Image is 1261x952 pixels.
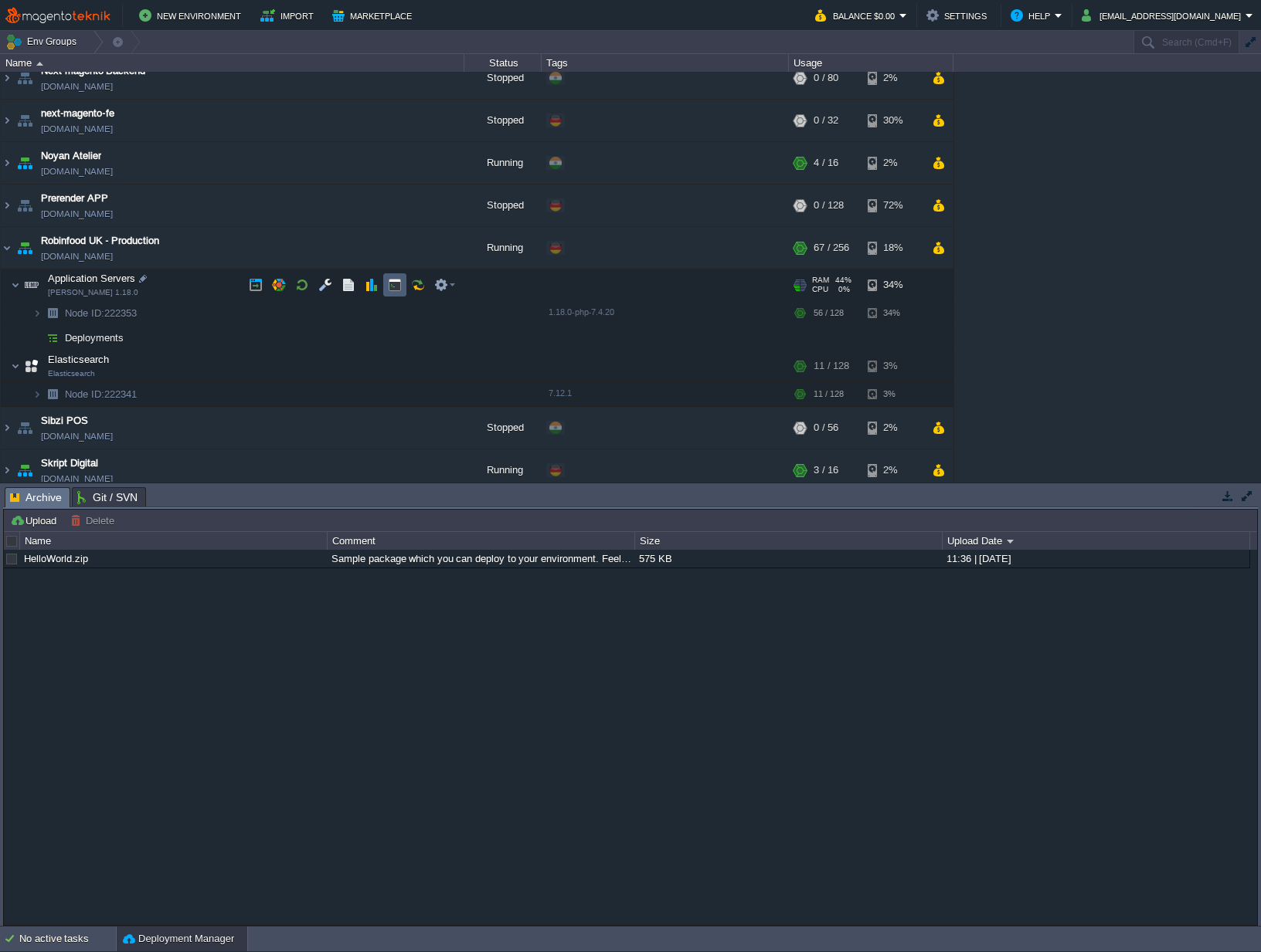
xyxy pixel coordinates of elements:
img: AMDAwAAAACH5BAEAAAAALAAAAAABAAEAAAICRAEAOw== [42,326,63,350]
a: Noyan Atelier [41,148,101,164]
img: MagentoTeknik [5,6,110,25]
img: AMDAwAAAACH5BAEAAAAALAAAAAABAAEAAAICRAEAOw== [42,301,63,325]
div: Tags [542,54,788,72]
div: Running [464,449,542,491]
span: 222353 [63,307,139,320]
span: Archive [10,488,62,507]
div: 2% [868,407,918,449]
img: AMDAwAAAACH5BAEAAAAALAAAAAABAAEAAAICRAEAOw== [11,269,20,300]
div: Stopped [464,57,542,99]
div: 0 / 128 [814,185,844,226]
img: AMDAwAAAACH5BAEAAAAALAAAAAABAAEAAAICRAEAOw== [1,57,13,99]
img: AMDAwAAAACH5BAEAAAAALAAAAAABAAEAAAICRAEAOw== [36,62,43,66]
a: Prerender APP [41,191,108,206]
div: 34% [868,301,918,325]
div: 30% [868,100,918,141]
a: [DOMAIN_NAME] [41,164,113,179]
div: Running [464,227,542,269]
button: Upload [10,513,61,527]
img: AMDAwAAAACH5BAEAAAAALAAAAAABAAEAAAICRAEAOw== [42,382,63,406]
div: 3% [868,382,918,406]
span: RAM [812,276,829,285]
img: AMDAwAAAACH5BAEAAAAALAAAAAABAAEAAAICRAEAOw== [14,185,36,226]
div: 11:36 | [DATE] [943,550,1249,567]
img: AMDAwAAAACH5BAEAAAAALAAAAAABAAEAAAICRAEAOw== [32,301,42,325]
span: Elasticsearch [46,353,111,366]
button: Marketplace [332,6,416,25]
a: Robinfood UK - Production [41,233,159,249]
img: AMDAwAAAACH5BAEAAAAALAAAAAABAAEAAAICRAEAOw== [1,407,13,449]
a: Deployments [63,331,126,344]
div: 72% [868,185,918,226]
a: Skript Digital [41,456,98,471]
img: AMDAwAAAACH5BAEAAAAALAAAAAABAAEAAAICRAEAOw== [1,227,13,269]
img: AMDAwAAAACH5BAEAAAAALAAAAAABAAEAAAICRAEAOw== [14,449,36,491]
div: 3% [868,351,918,381]
div: Name [2,54,464,72]
img: AMDAwAAAACH5BAEAAAAALAAAAAABAAEAAAICRAEAOw== [14,142,36,184]
img: AMDAwAAAACH5BAEAAAAALAAAAAABAAEAAAICRAEAOw== [1,142,13,184]
button: Import [260,6,318,25]
div: Usage [790,54,953,72]
img: AMDAwAAAACH5BAEAAAAALAAAAAABAAEAAAICRAEAOw== [14,407,36,449]
div: 11 / 128 [814,382,844,406]
span: CPU [812,285,828,294]
a: [DOMAIN_NAME] [41,471,113,486]
span: 7.12.1 [549,388,572,398]
div: Size [636,532,942,550]
div: Stopped [464,100,542,141]
button: Delete [70,513,119,527]
button: [EMAIL_ADDRESS][DOMAIN_NAME] [1082,6,1246,25]
div: 2% [868,449,918,491]
span: Node ID: [65,307,104,319]
img: AMDAwAAAACH5BAEAAAAALAAAAAABAAEAAAICRAEAOw== [32,326,42,350]
div: Stopped [464,407,542,449]
a: Application Servers[PERSON_NAME] 1.18.0 [46,273,138,284]
button: Env Groups [5,31,82,53]
div: 18% [868,227,918,269]
span: 1.18.0-php-7.4.20 [549,307,614,317]
img: AMDAwAAAACH5BAEAAAAALAAAAAABAAEAAAICRAEAOw== [1,449,13,491]
img: AMDAwAAAACH5BAEAAAAALAAAAAABAAEAAAICRAEAOw== [14,100,36,141]
div: 4 / 16 [814,142,838,184]
span: Git / SVN [77,488,138,506]
span: Elasticsearch [48,369,95,378]
div: 2% [868,57,918,99]
div: Name [21,532,327,550]
div: 2% [868,142,918,184]
div: 11 / 128 [814,351,849,381]
img: AMDAwAAAACH5BAEAAAAALAAAAAABAAEAAAICRAEAOw== [14,57,36,99]
button: Help [1011,6,1055,25]
div: 56 / 128 [814,301,844,325]
img: AMDAwAAAACH5BAEAAAAALAAAAAABAAEAAAICRAEAOw== [14,227,36,269]
div: Upload Date [943,532,1249,550]
img: AMDAwAAAACH5BAEAAAAALAAAAAABAAEAAAICRAEAOw== [21,269,42,300]
a: Sibzi POS [41,413,88,429]
img: AMDAwAAAACH5BAEAAAAALAAAAAABAAEAAAICRAEAOw== [11,351,20,381]
button: Deployment Manager [123,931,234,947]
img: AMDAwAAAACH5BAEAAAAALAAAAAABAAEAAAICRAEAOw== [1,100,13,141]
div: 67 / 256 [814,227,849,269]
button: Settings [926,6,991,25]
a: Node ID:222353 [63,307,139,320]
div: Sample package which you can deploy to your environment. Feel free to delete and upload a package... [328,550,634,567]
div: 575 KB [635,550,941,567]
span: 222341 [63,388,139,401]
span: [PERSON_NAME] 1.18.0 [48,288,138,297]
a: [DOMAIN_NAME] [41,429,113,444]
a: [DOMAIN_NAME] [41,121,113,137]
a: HelloWorld.zip [24,553,88,564]
div: Status [465,54,541,72]
span: 44% [835,276,851,285]
a: [DOMAIN_NAME] [41,249,113,264]
a: next-magento-fe [41,106,114,121]
a: [DOMAIN_NAME] [41,79,113,94]
a: [DOMAIN_NAME] [41,206,113,222]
